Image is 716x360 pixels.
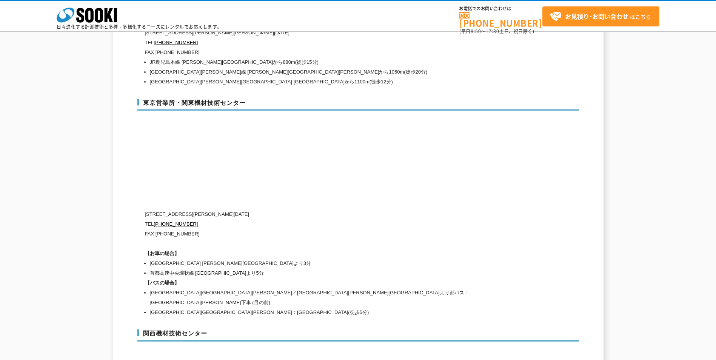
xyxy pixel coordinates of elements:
p: FAX [PHONE_NUMBER] [145,229,507,239]
li: [GEOGRAPHIC_DATA][GEOGRAPHIC_DATA][PERSON_NAME]：[GEOGRAPHIC_DATA](徒歩5分) [150,308,507,317]
p: TEL [145,219,507,229]
li: [GEOGRAPHIC_DATA] [PERSON_NAME][GEOGRAPHIC_DATA]より3分 [150,258,507,268]
a: [PHONE_NUMBER] [459,12,542,27]
span: 8:50 [471,28,481,35]
strong: お見積り･お問い合わせ [565,12,628,21]
li: JR鹿児島本線 [PERSON_NAME][GEOGRAPHIC_DATA]から880m(徒歩15分) [150,57,507,67]
p: TEL [145,38,507,48]
p: FAX [PHONE_NUMBER] [145,48,507,57]
h1: 【バスの場合】 [145,278,507,288]
p: 日々進化する計測技術と多種・多様化するニーズにレンタルでお応えします。 [57,25,222,29]
a: [PHONE_NUMBER] [154,40,198,45]
a: お見積り･お問い合わせはこちら [542,6,659,26]
a: [PHONE_NUMBER] [154,221,198,227]
span: (平日 ～ 土日、祝日除く) [459,28,534,35]
li: [GEOGRAPHIC_DATA][GEOGRAPHIC_DATA][PERSON_NAME]／[GEOGRAPHIC_DATA][PERSON_NAME][GEOGRAPHIC_DATA]より... [150,288,507,308]
li: [GEOGRAPHIC_DATA][PERSON_NAME][GEOGRAPHIC_DATA] [GEOGRAPHIC_DATA]から1100m(徒歩12分) [150,77,507,87]
h3: 東京営業所・関東機材技術センター [137,99,579,111]
span: はこちら [550,11,651,22]
span: 17:30 [486,28,499,35]
p: [STREET_ADDRESS][PERSON_NAME][DATE] [145,209,507,219]
li: [GEOGRAPHIC_DATA][PERSON_NAME]線 [PERSON_NAME][GEOGRAPHIC_DATA][PERSON_NAME]から1050m(徒歩20分) [150,67,507,77]
h1: 【お車の場合】 [145,249,507,258]
span: お電話でのお問い合わせは [459,6,542,11]
h3: 関西機材技術センター [137,329,579,342]
li: 首都高速中央環状線 [GEOGRAPHIC_DATA]より5分 [150,268,507,278]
